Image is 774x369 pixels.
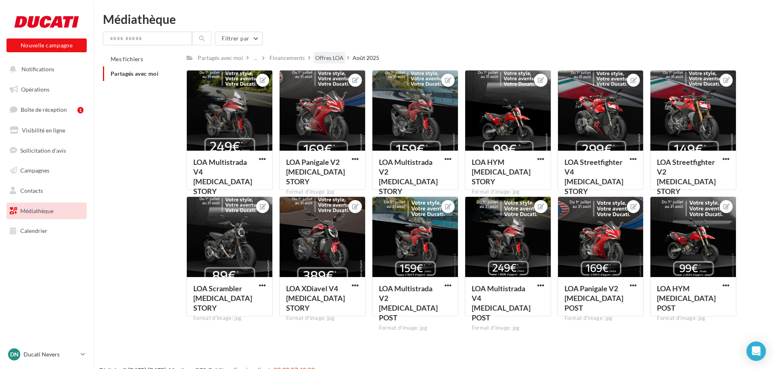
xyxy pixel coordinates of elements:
div: Août 2025 [353,54,379,62]
div: Médiathèque [103,13,764,25]
span: Visibilité en ligne [22,127,65,134]
span: Contacts [20,187,43,194]
span: Mes fichiers [111,55,143,62]
span: LOA Multistrada V2 T3 STORY [379,158,438,196]
span: LOA HYM T3 STORY [472,158,530,186]
button: Nouvelle campagne [6,38,87,52]
div: Open Intercom Messenger [746,341,766,361]
div: Format d'image: jpg [657,315,729,322]
div: Financements [269,54,305,62]
div: Partagés avec moi [198,54,243,62]
div: Format d'image: jpg [564,315,637,322]
span: LOA XDiavel V4 T3 STORY [286,284,345,312]
span: Boîte de réception [21,106,67,113]
a: Médiathèque [5,203,88,220]
a: DN Ducati Nevers [6,347,87,362]
span: DN [10,350,19,358]
span: Médiathèque [20,207,53,214]
span: LOA Streetfighter V2 T3 STORY [657,158,716,196]
div: Format d'image: jpg [379,324,451,332]
div: Offres LOA [315,54,344,62]
span: LOA Multistrada V2 T3 POST [379,284,438,322]
span: Campagnes [20,167,49,174]
span: LOA Scrambler T3 STORY [193,284,252,312]
div: Format d'image: jpg [286,315,359,322]
div: Format d'image: jpg [472,188,544,196]
p: Ducati Nevers [24,350,77,358]
span: LOA Streetfighter V4 T3 STORY [564,158,623,196]
button: Filtrer par [215,32,263,45]
span: LOA Panigale V2 T3 POST [564,284,623,312]
a: Contacts [5,182,88,199]
span: LOA HYM T3 POST [657,284,716,312]
span: LOA Panigale V2 T3 STORY [286,158,345,186]
a: Visibilité en ligne [5,122,88,139]
div: Format d'image: jpg [286,188,359,196]
div: Format d'image: jpg [193,315,266,322]
span: Partagés avec moi [111,70,158,77]
a: Boîte de réception1 [5,101,88,118]
div: ... [252,52,259,64]
a: Sollicitation d'avis [5,142,88,159]
a: Campagnes [5,162,88,179]
div: Format d'image: jpg [472,324,544,332]
span: Calendrier [20,227,47,234]
a: Opérations [5,81,88,98]
span: Opérations [21,86,49,93]
span: Sollicitation d'avis [20,147,66,154]
span: Notifications [21,66,54,73]
span: LOA Multistrada V4 T3 STORY [193,158,252,196]
button: Notifications [5,61,85,78]
a: Calendrier [5,222,88,239]
span: LOA Multistrada V4 T3 POST [472,284,530,322]
div: 1 [77,107,83,113]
